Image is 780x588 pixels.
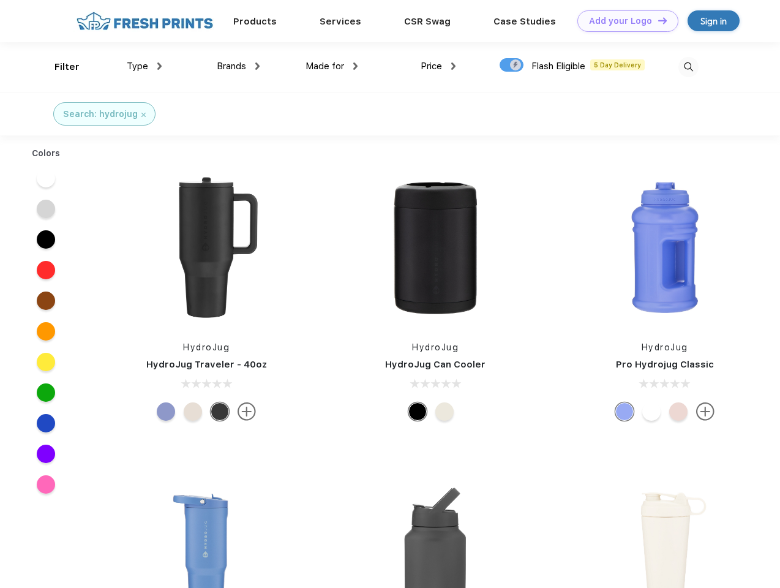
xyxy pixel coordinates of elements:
img: func=resize&h=266 [354,166,517,329]
img: more.svg [238,402,256,421]
div: Cream [184,402,202,421]
a: HydroJug Traveler - 40oz [146,359,267,370]
a: Pro Hydrojug Classic [616,359,714,370]
div: Colors [23,147,70,160]
div: Black [408,402,427,421]
div: Add your Logo [589,16,652,26]
img: dropdown.png [255,62,260,70]
img: dropdown.png [157,62,162,70]
div: Filter [54,60,80,74]
a: HydroJug [183,342,230,352]
a: HydroJug Can Cooler [385,359,486,370]
div: Peri [157,402,175,421]
div: Black [211,402,229,421]
img: func=resize&h=266 [583,166,746,329]
span: Flash Eligible [531,61,585,72]
div: White [642,402,661,421]
img: more.svg [696,402,714,421]
a: HydroJug [412,342,459,352]
div: Cream [435,402,454,421]
img: dropdown.png [353,62,358,70]
img: fo%20logo%202.webp [73,10,217,32]
span: Price [421,61,442,72]
div: Sign in [700,14,727,28]
span: Type [127,61,148,72]
img: filter_cancel.svg [141,113,146,117]
a: Products [233,16,277,27]
img: func=resize&h=266 [125,166,288,329]
div: Pink Sand [669,402,688,421]
span: Made for [306,61,344,72]
div: Hyper Blue [615,402,634,421]
img: DT [658,17,667,24]
a: Sign in [688,10,740,31]
span: Brands [217,61,246,72]
img: desktop_search.svg [678,57,699,77]
span: 5 Day Delivery [590,59,645,70]
img: dropdown.png [451,62,456,70]
a: HydroJug [642,342,688,352]
div: Search: hydrojug [63,108,138,121]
